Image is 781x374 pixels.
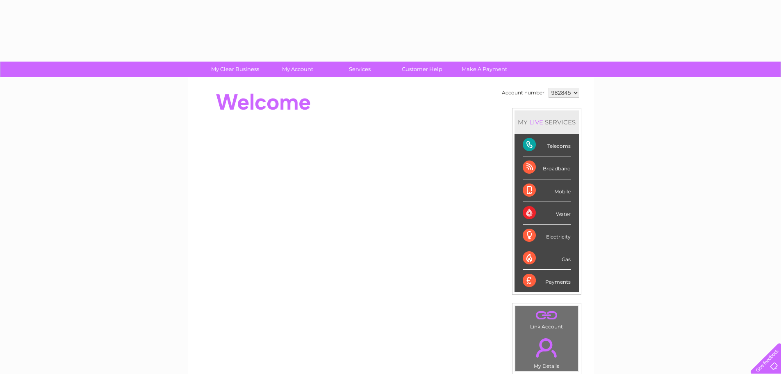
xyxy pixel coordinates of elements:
[326,62,394,77] a: Services
[264,62,331,77] a: My Account
[517,333,576,362] a: .
[201,62,269,77] a: My Clear Business
[515,331,578,372] td: My Details
[523,202,571,225] div: Water
[528,118,545,126] div: LIVE
[523,156,571,179] div: Broadband
[523,247,571,270] div: Gas
[500,86,546,100] td: Account number
[523,270,571,292] div: Payments
[515,306,578,332] td: Link Account
[523,179,571,202] div: Mobile
[388,62,456,77] a: Customer Help
[517,308,576,323] a: .
[451,62,518,77] a: Make A Payment
[523,134,571,156] div: Telecoms
[523,225,571,247] div: Electricity
[515,110,579,134] div: MY SERVICES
